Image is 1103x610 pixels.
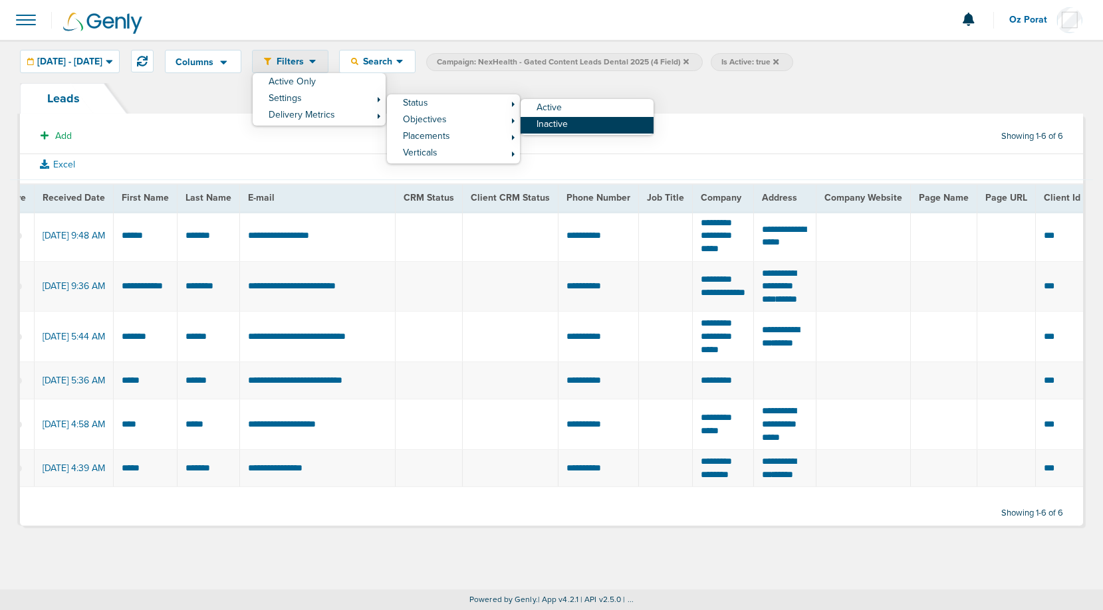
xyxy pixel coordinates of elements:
td: [DATE] 9:48 AM [35,211,114,261]
span: Showing 1-6 of 6 [1001,508,1063,519]
th: Client CRM Status [462,184,558,211]
span: E-mail [248,192,275,203]
a: Active [521,100,654,117]
a: Settings [253,91,386,108]
img: Genly [63,13,142,34]
a: Delivery Metrics [253,108,386,124]
td: [DATE] 4:39 AM [35,450,114,487]
a: Objectives [387,112,520,129]
span: Oz Porat [1009,15,1056,25]
a: Placements [387,129,520,146]
span: Add [55,130,72,142]
span: First Name [122,192,169,203]
a: Active Only [253,74,386,91]
td: [DATE] 5:44 AM [35,312,114,362]
th: Page Name [911,184,977,211]
span: Is Active: true [721,56,779,68]
span: | ... [623,595,634,604]
span: Campaign: NexHealth - Gated Content Leads Dental 2025 (4 Field) [437,56,689,68]
th: Company [692,184,753,211]
span: | App v4.2.1 [538,595,578,604]
span: Client Id [1044,192,1080,203]
span: Page URL [985,192,1027,203]
button: Add [33,126,79,146]
a: Status [387,96,520,112]
th: Job Title [638,184,692,211]
th: Address [753,184,816,211]
th: Company Website [816,184,911,211]
td: [DATE] 5:36 AM [35,362,114,399]
a: Leads [20,83,107,114]
td: [DATE] 4:58 AM [35,399,114,450]
span: Showing 1-6 of 6 [1001,131,1063,142]
span: Received Date [43,192,105,203]
td: [DATE] 9:36 AM [35,261,114,312]
span: CRM Status [404,192,454,203]
span: Filters [271,56,309,67]
a: Verticals [387,146,520,162]
span: Columns [176,58,213,67]
span: Phone Number [566,192,630,203]
a: Inactive [521,117,654,134]
span: Last Name [185,192,231,203]
span: Search [358,56,396,67]
span: [DATE] - [DATE] [37,57,102,66]
span: | API v2.5.0 [580,595,621,604]
button: Excel [30,156,85,173]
